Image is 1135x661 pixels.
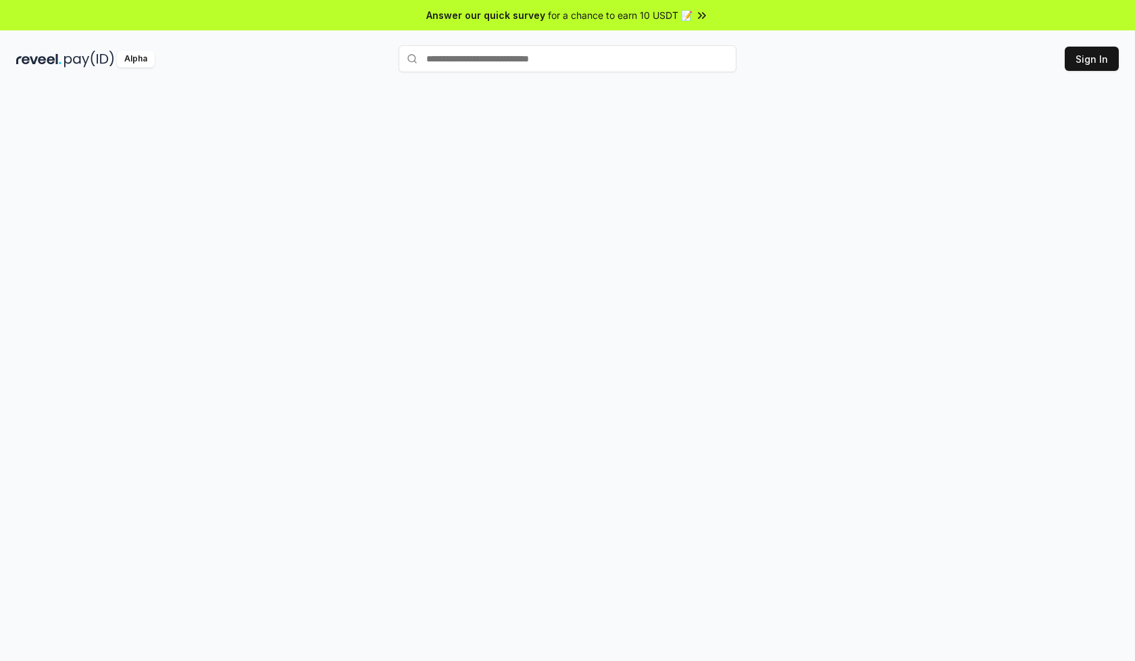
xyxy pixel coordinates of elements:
[16,51,61,68] img: reveel_dark
[426,8,545,22] span: Answer our quick survey
[117,51,155,68] div: Alpha
[548,8,692,22] span: for a chance to earn 10 USDT 📝
[64,51,114,68] img: pay_id
[1065,47,1119,71] button: Sign In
